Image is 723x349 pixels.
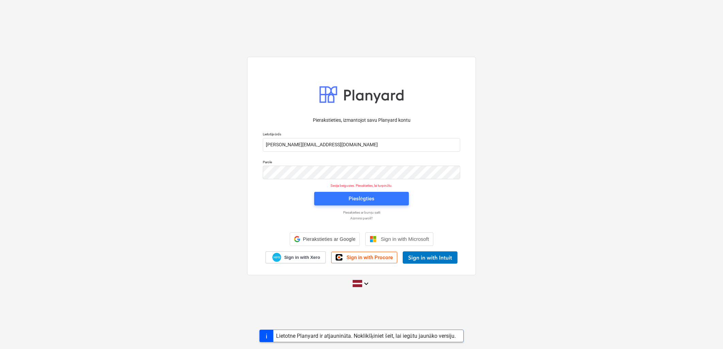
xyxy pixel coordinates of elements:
[259,183,464,188] p: Sesija beigusies. Piesakieties, lai turpinātu.
[314,192,409,205] button: Pieslēgties
[276,333,456,339] div: Lietotne Planyard ir atjaunināta. Noklikšķiniet šeit, lai iegūtu jaunāko versiju.
[290,232,360,246] div: Pierakstieties ar Google
[272,253,281,262] img: Xero logo
[331,252,397,263] a: Sign in with Procore
[266,251,326,263] a: Sign in with Xero
[263,132,460,138] p: Lietotājvārds
[370,236,376,243] img: Microsoft logo
[263,117,460,124] p: Pierakstieties, izmantojot savu Planyard kontu
[263,138,460,152] input: Lietotājvārds
[362,280,370,288] i: keyboard_arrow_down
[263,160,460,166] p: Parole
[259,216,464,220] a: Aizmirsi paroli?
[381,236,429,242] span: Sign in with Microsoft
[259,210,464,215] a: Piesakieties ar burvju saiti
[303,236,356,242] span: Pierakstieties ar Google
[284,254,320,261] span: Sign in with Xero
[349,194,374,203] div: Pieslēgties
[347,254,393,261] span: Sign in with Procore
